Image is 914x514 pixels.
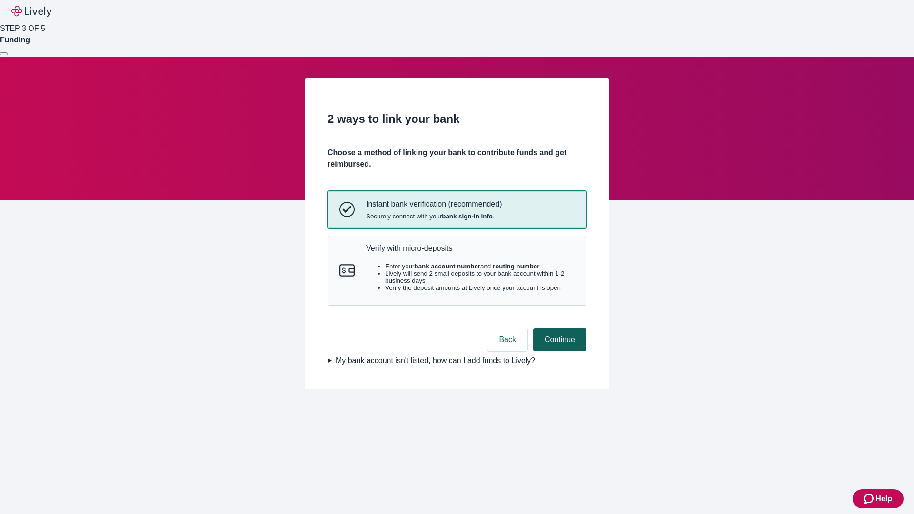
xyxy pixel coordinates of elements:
h2: 2 ways to link your bank [328,110,586,128]
svg: Zendesk support icon [864,493,875,504]
img: Lively [11,6,51,17]
span: Securely connect with your . [366,213,502,220]
button: Micro-depositsVerify with micro-depositsEnter yourbank account numberand routing numberLively wil... [328,236,586,306]
p: Instant bank verification (recommended) [366,199,502,208]
button: Instant bank verificationInstant bank verification (recommended)Securely connect with yourbank si... [328,192,586,227]
strong: routing number [493,263,539,270]
strong: bank account number [415,263,481,270]
summary: My bank account isn't listed, how can I add funds to Lively? [328,355,586,366]
span: Help [875,493,892,504]
li: Enter your and [385,263,575,270]
button: Zendesk support iconHelp [853,489,904,508]
strong: bank sign-in info [442,213,493,220]
button: Continue [533,328,586,351]
li: Verify the deposit amounts at Lively once your account is open [385,284,575,291]
li: Lively will send 2 small deposits to your bank account within 1-2 business days [385,270,575,284]
svg: Instant bank verification [339,202,355,217]
svg: Micro-deposits [339,263,355,278]
p: Verify with micro-deposits [366,244,575,253]
button: Back [487,328,527,351]
h4: Choose a method of linking your bank to contribute funds and get reimbursed. [328,147,586,170]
